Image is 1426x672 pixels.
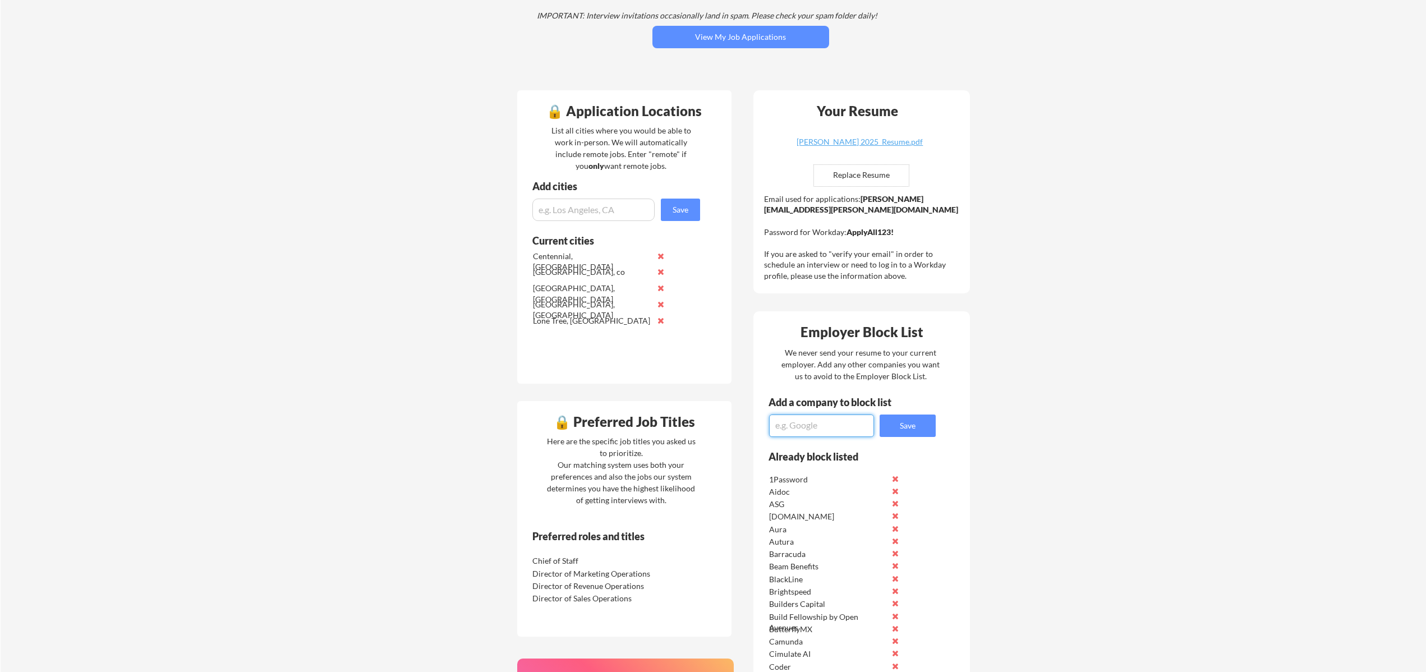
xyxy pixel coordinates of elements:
[533,266,651,278] div: [GEOGRAPHIC_DATA], co
[769,611,887,633] div: Build Fellowship by Open Avenues
[769,511,887,522] div: [DOMAIN_NAME]
[520,415,729,429] div: 🔒 Preferred Job Titles
[533,299,651,321] div: [GEOGRAPHIC_DATA], [GEOGRAPHIC_DATA]
[769,574,887,585] div: BlackLine
[769,499,887,510] div: ASG
[532,181,703,191] div: Add cities
[769,397,909,407] div: Add a company to block list
[769,624,887,635] div: ButterflyMX
[758,325,967,339] div: Employer Block List
[544,435,698,506] div: Here are the specific job titles you asked us to prioritize. Our matching system uses both your p...
[769,474,887,485] div: 1Password
[588,161,604,171] strong: only
[532,531,685,541] div: Preferred roles and titles
[532,568,651,579] div: Director of Marketing Operations
[533,283,651,305] div: [GEOGRAPHIC_DATA], [GEOGRAPHIC_DATA]
[769,486,887,498] div: Aidoc
[532,593,651,604] div: Director of Sales Operations
[520,104,729,118] div: 🔒 Application Locations
[802,104,913,118] div: Your Resume
[532,581,651,592] div: Director of Revenue Operations
[661,199,700,221] button: Save
[880,415,936,437] button: Save
[769,648,887,660] div: Cimulate AI
[533,315,651,326] div: Lone Tree, [GEOGRAPHIC_DATA]
[769,599,887,610] div: Builders Capital
[532,555,651,567] div: Chief of Staff
[764,194,958,215] strong: [PERSON_NAME][EMAIL_ADDRESS][PERSON_NAME][DOMAIN_NAME]
[544,125,698,172] div: List all cities where you would be able to work in-person. We will automatically include remote j...
[537,11,877,20] em: IMPORTANT: Interview invitations occasionally land in spam. Please check your spam folder daily!
[769,561,887,572] div: Beam Benefits
[532,199,655,221] input: e.g. Los Angeles, CA
[793,138,927,155] a: [PERSON_NAME] 2025_Resume.pdf
[781,347,941,382] div: We never send your resume to your current employer. Add any other companies you want us to avoid ...
[769,636,887,647] div: Camunda
[769,524,887,535] div: Aura
[769,549,887,560] div: Barracuda
[764,194,962,282] div: Email used for applications: Password for Workday: If you are asked to "verify your email" in ord...
[847,227,894,237] strong: ApplyAll123!
[793,138,927,146] div: [PERSON_NAME] 2025_Resume.pdf
[533,251,651,273] div: Centennial, [GEOGRAPHIC_DATA]
[769,586,887,597] div: Brightspeed
[652,26,829,48] button: View My Job Applications
[769,536,887,547] div: Autura
[769,452,921,462] div: Already block listed
[532,236,688,246] div: Current cities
